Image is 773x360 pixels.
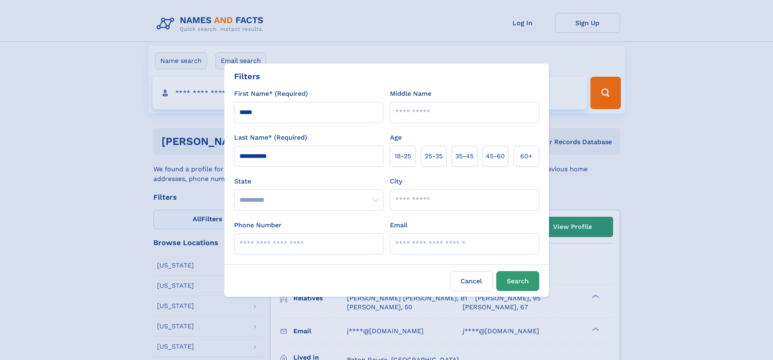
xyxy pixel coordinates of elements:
[390,177,402,186] label: City
[394,151,411,161] span: 18‑25
[520,151,532,161] span: 60+
[234,133,307,142] label: Last Name* (Required)
[496,271,539,291] button: Search
[486,151,505,161] span: 45‑60
[234,70,260,82] div: Filters
[390,133,402,142] label: Age
[234,89,308,99] label: First Name* (Required)
[450,271,493,291] label: Cancel
[234,220,282,230] label: Phone Number
[425,151,443,161] span: 25‑35
[390,89,431,99] label: Middle Name
[455,151,474,161] span: 35‑45
[390,220,407,230] label: Email
[234,177,383,186] label: State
